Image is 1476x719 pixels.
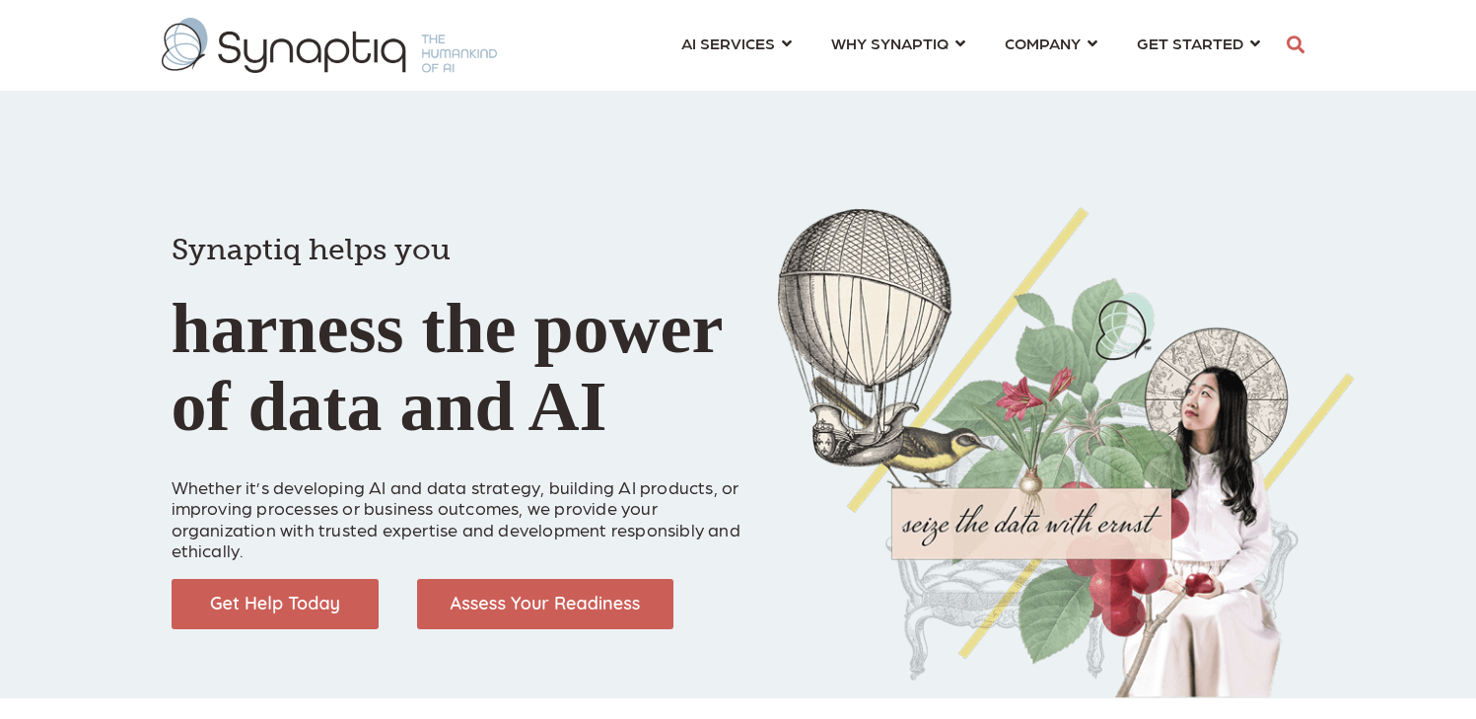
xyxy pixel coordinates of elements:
img: Get Help Today [172,579,379,629]
a: AI SERVICES [681,25,792,61]
a: WHY SYNAPTIQ [831,25,965,61]
span: AI SERVICES [681,30,775,56]
img: synaptiq logo-1 [162,18,497,73]
p: Whether it’s developing AI and data strategy, building AI products, or improving processes or bus... [172,455,748,561]
span: Synaptiq helps you [172,232,451,267]
a: COMPANY [1005,25,1097,61]
span: GET STARTED [1137,30,1243,56]
nav: menu [662,10,1280,81]
img: Collage of girl, balloon, bird, and butterfly, with seize the data with ernst text [778,207,1355,698]
h1: harness the power of data and AI [172,197,748,446]
span: COMPANY [1005,30,1081,56]
a: GET STARTED [1137,25,1260,61]
img: Assess Your Readiness [417,579,673,629]
span: WHY SYNAPTIQ [831,30,949,56]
